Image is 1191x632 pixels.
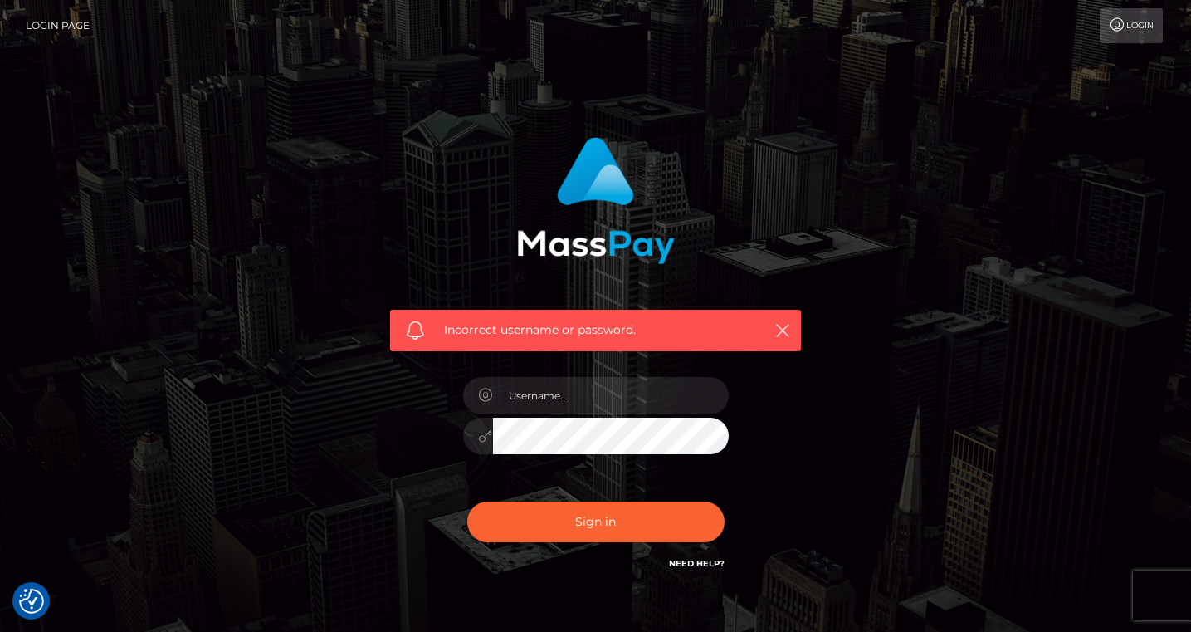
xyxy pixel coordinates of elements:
[1100,8,1163,43] a: Login
[26,8,90,43] a: Login Page
[19,589,44,614] img: Revisit consent button
[669,558,725,569] a: Need Help?
[467,502,725,542] button: Sign in
[493,377,729,414] input: Username...
[19,589,44,614] button: Consent Preferences
[517,137,675,264] img: MassPay Login
[444,321,747,339] span: Incorrect username or password.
